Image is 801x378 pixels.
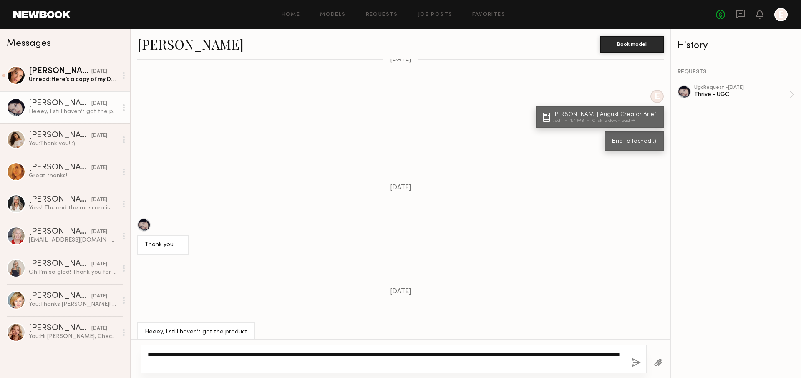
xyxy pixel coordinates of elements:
div: [PERSON_NAME] [29,99,91,108]
div: [PERSON_NAME] [29,292,91,300]
div: You: Thanks [PERSON_NAME]! And agree your eyes look amazing with Thrive!! [29,300,118,308]
a: Favorites [472,12,505,18]
span: Messages [7,39,51,48]
div: [DATE] [91,164,107,172]
div: Oh I’m so glad! Thank you for the opportunity. I look forward to the next one. [29,268,118,276]
div: [PERSON_NAME] [29,260,91,268]
div: 1.4 MB [570,118,592,123]
button: Book model [600,36,664,53]
div: [PERSON_NAME] [29,324,91,333]
div: [PERSON_NAME] August Creator Brief [553,112,659,118]
div: [PERSON_NAME] [29,228,91,236]
a: [PERSON_NAME] [137,35,244,53]
div: [PERSON_NAME] [29,196,91,204]
div: [DATE] [91,68,107,76]
a: Book model [600,40,664,47]
div: Click to download [592,118,635,123]
div: [EMAIL_ADDRESS][DOMAIN_NAME] [29,236,118,244]
div: You: Hi [PERSON_NAME], Checking in here! If all sounds good please accept the request, thank you! [29,333,118,340]
div: Thank you [145,240,181,250]
a: Home [282,12,300,18]
div: [PERSON_NAME] [29,67,91,76]
div: [DATE] [91,228,107,236]
div: .pdf [553,118,570,123]
a: Models [320,12,345,18]
a: [PERSON_NAME] August Creator Brief.pdf1.4 MBClick to download [543,112,659,123]
a: ugcRequest •[DATE]Thrive - UGC [694,85,794,104]
div: [DATE] [91,100,107,108]
div: [DATE] [91,292,107,300]
div: REQUESTS [678,69,794,75]
span: [DATE] [390,288,411,295]
div: Great thanks! [29,172,118,180]
div: ugc Request • [DATE] [694,85,789,91]
div: Thrive - UGC [694,91,789,98]
span: [DATE] [390,184,411,192]
div: [PERSON_NAME] [29,131,91,140]
div: Brief attached :) [612,137,656,146]
div: [DATE] [91,325,107,333]
div: Heeey, I still haven’t got the product [29,108,118,116]
div: Heeey, I still haven’t got the product [145,328,247,337]
div: Yass! Thx and the mascara is outstanding, of course! [29,204,118,212]
div: [PERSON_NAME] [29,164,91,172]
a: E [774,8,788,21]
div: Unread: Here’s a copy of my Dropbox folder link which has 11 videos in it [URL][DOMAIN_NAME] [29,76,118,83]
a: Requests [366,12,398,18]
span: [DATE] [390,56,411,63]
div: [DATE] [91,196,107,204]
a: Job Posts [418,12,453,18]
div: [DATE] [91,260,107,268]
div: You: Thank you! :) [29,140,118,148]
div: History [678,41,794,50]
div: [DATE] [91,132,107,140]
